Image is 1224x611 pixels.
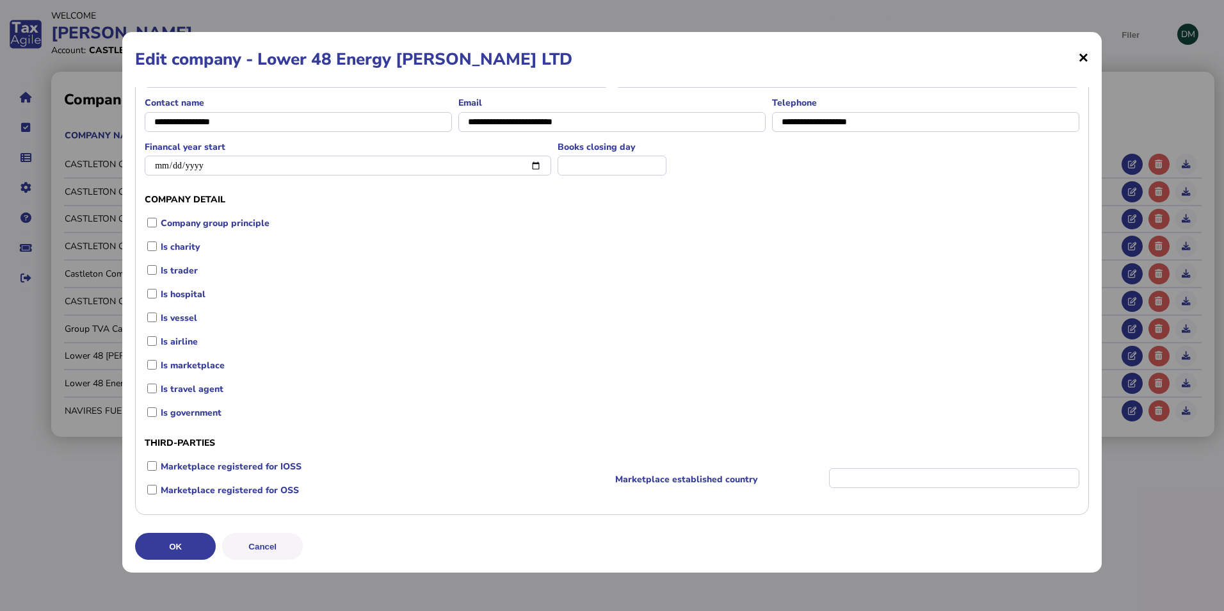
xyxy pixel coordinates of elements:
[161,265,1079,277] label: Is trader
[135,533,216,560] button: OK
[161,407,1079,419] label: Is government
[161,288,1079,300] label: Is hospital
[161,484,609,496] label: Marketplace registered for OSS
[161,217,1079,229] label: Company group principle
[161,336,1079,348] label: Is airline
[161,383,1079,395] label: Is travel agent
[161,359,1079,371] label: Is marketplace
[772,97,1079,109] label: Telephone
[161,241,1079,253] label: Is charity
[458,97,766,109] label: Email
[161,460,609,473] label: Marketplace registered for IOSS
[145,193,1079,206] h1: Company detail
[615,473,827,485] label: Marketplace established country
[1078,45,1089,69] span: ×
[145,141,551,153] label: Financal year start
[222,533,303,560] button: Cancel
[558,141,666,153] label: Books closing day
[135,48,1089,70] h1: Edit company - Lower 48 Energy [PERSON_NAME] LTD
[161,312,1079,324] label: Is vessel
[145,437,1079,449] h1: Third-parties
[145,97,452,109] label: Contact name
